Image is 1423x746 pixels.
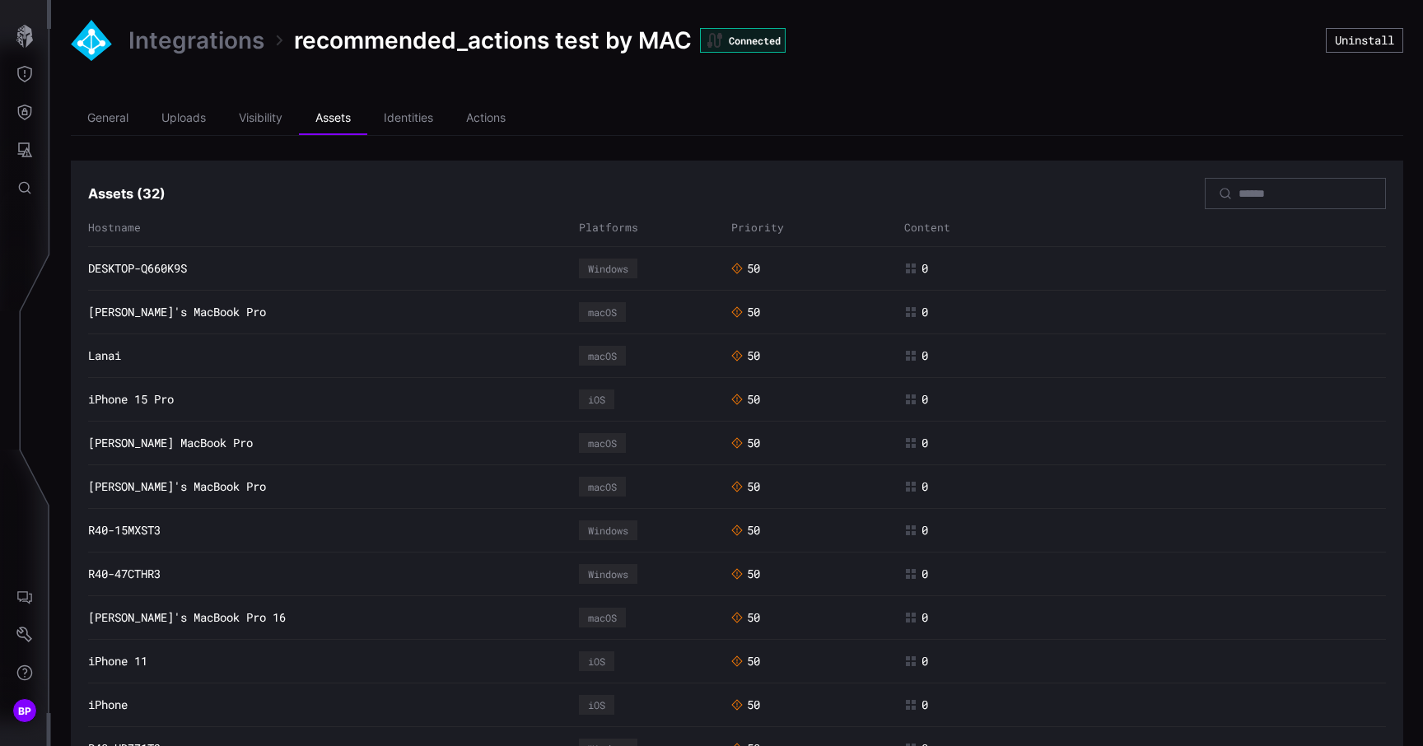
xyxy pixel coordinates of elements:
[71,20,112,61] img: Azure AD
[71,102,145,135] li: General
[588,263,628,273] div: Windows
[921,697,928,712] span: 0
[367,102,450,135] li: Identities
[904,221,1387,235] div: Content
[921,523,928,538] span: 0
[88,610,286,625] a: [PERSON_NAME]'s MacBook Pro 16
[588,700,605,710] div: iOS
[921,261,928,276] span: 0
[88,479,266,494] a: [PERSON_NAME]'s MacBook Pro
[747,697,760,712] span: 50
[222,102,299,135] li: Visibility
[88,523,161,538] a: R40-15MXST3
[588,569,628,579] div: Windows
[588,656,605,666] div: iOS
[88,185,166,203] h3: Assets ( 32 )
[747,392,760,407] span: 50
[747,436,760,450] span: 50
[700,28,786,53] div: Connected
[1,692,49,730] button: BP
[921,348,928,363] span: 0
[588,307,617,317] div: macOS
[747,654,760,669] span: 50
[299,102,367,135] li: Assets
[128,26,264,55] a: Integrations
[88,348,121,363] a: Lanai
[747,523,760,538] span: 50
[579,221,723,235] div: Platforms
[18,702,32,720] span: BP
[1326,28,1403,53] button: Uninstall
[145,102,222,135] li: Uploads
[731,221,896,235] div: Priority
[88,261,187,276] a: DESKTOP-Q660K9S
[921,305,928,319] span: 0
[88,436,253,450] a: [PERSON_NAME] MacBook Pro
[588,394,605,404] div: iOS
[747,261,760,276] span: 50
[747,479,760,494] span: 50
[747,348,760,363] span: 50
[747,305,760,319] span: 50
[588,351,617,361] div: macOS
[88,221,571,235] div: Hostname
[921,566,928,581] span: 0
[294,26,692,55] span: recommended_actions test by MAC
[88,392,174,407] a: iPhone 15 Pro
[450,102,522,135] li: Actions
[588,438,617,448] div: macOS
[88,697,128,712] a: iPhone
[747,610,760,625] span: 50
[588,525,628,535] div: Windows
[747,566,760,581] span: 50
[588,613,617,622] div: macOS
[88,566,161,581] a: R40-47CTHR3
[921,479,928,494] span: 0
[921,654,928,669] span: 0
[921,436,928,450] span: 0
[588,482,617,492] div: macOS
[88,305,266,319] a: [PERSON_NAME]'s MacBook Pro
[921,392,928,407] span: 0
[88,654,147,669] a: iPhone 11
[921,610,928,625] span: 0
